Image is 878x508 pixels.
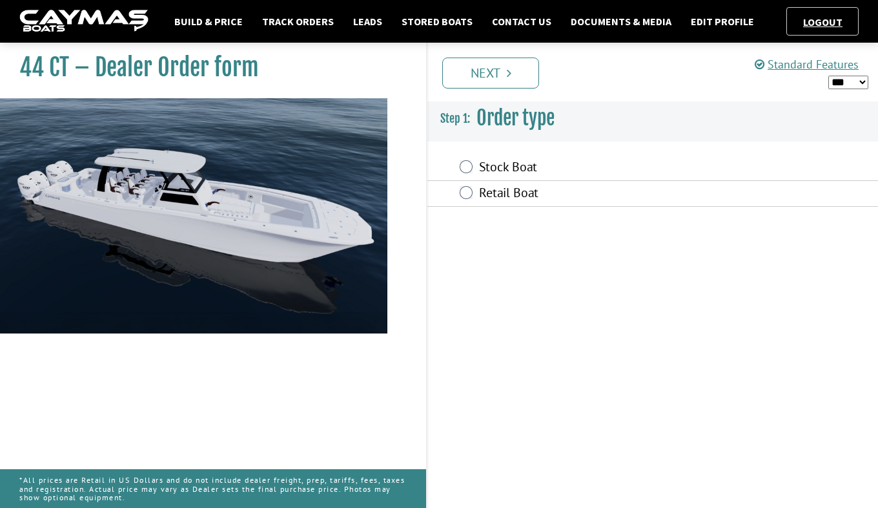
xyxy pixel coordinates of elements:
a: Track Orders [256,13,340,30]
a: Logout [797,16,849,28]
a: Next [442,58,539,89]
label: Stock Boat [479,159,719,178]
a: Build & Price [168,13,249,30]
a: Documents & Media [564,13,678,30]
label: Retail Boat [479,185,719,204]
p: *All prices are Retail in US Dollars and do not include dealer freight, prep, tariffs, fees, taxe... [19,469,407,508]
h3: Order type [427,94,878,142]
a: Edit Profile [684,13,761,30]
img: caymas-dealer-connect-2ed40d3bc7270c1d8d7ffb4b79bf05adc795679939227970def78ec6f6c03838.gif [19,10,148,34]
a: Standard Features [755,57,859,72]
a: Leads [347,13,389,30]
a: Contact Us [485,13,558,30]
h1: 44 CT – Dealer Order form [19,53,394,82]
ul: Pagination [439,56,878,89]
a: Stored Boats [395,13,479,30]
